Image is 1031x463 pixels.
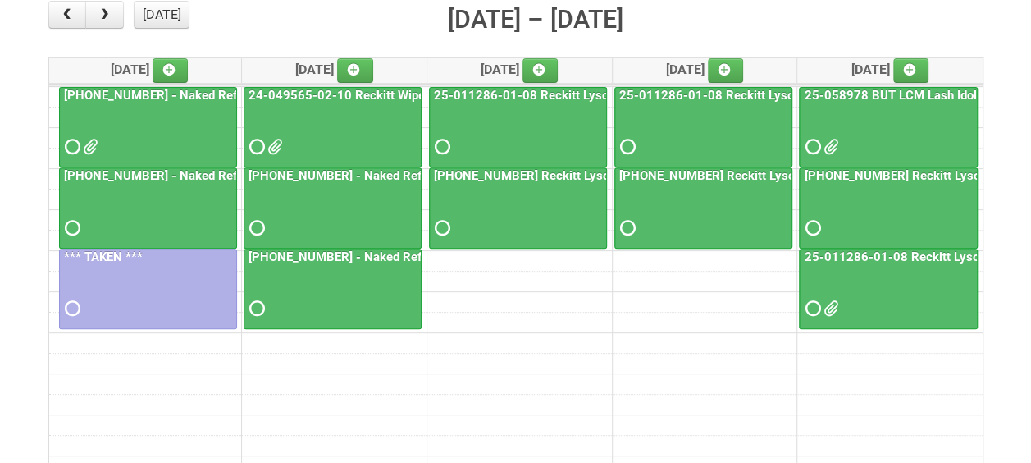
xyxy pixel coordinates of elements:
span: Requested [65,141,76,153]
button: [DATE] [134,1,189,29]
a: 25-058978 BUT LCM Lash Idole US / Retest [799,87,978,167]
span: [DATE] [295,62,373,77]
span: Requested [249,303,261,314]
a: 24-049565-02-10 Reckitt Wipes HUT Stages 1-3 [245,88,527,103]
span: Requested [805,222,816,234]
span: [DATE] [851,62,929,77]
a: [PHONE_NUMBER] - Naked Reformulation Mailing 2 PHOTOS [244,249,422,330]
span: Requested [249,141,261,153]
a: [PHONE_NUMBER] - Naked Reformulation Mailing 1 PHOTOS [59,167,237,249]
span: [DATE] [666,62,744,77]
span: 24-049565-02-10 - LPF.xlsx 24-049565-02 Stage 3 YBM-237_final.pdf 24-049565-02 Stage 3 SBM-394_fi... [267,141,279,153]
a: [PHONE_NUMBER] - Naked Reformulation - Mailing 2 [244,167,422,249]
span: [DATE] [481,62,559,77]
span: Requested [435,141,446,153]
span: Requested [435,222,446,234]
span: Requested [620,141,632,153]
a: Add an event [893,58,929,83]
a: Add an event [708,58,744,83]
span: Requested [805,303,816,314]
a: [PHONE_NUMBER] - Naked Reformulation Mailing 1 [61,88,354,103]
a: [PHONE_NUMBER] - Naked Reformulation Mailing 1 [59,87,237,167]
span: Requested [65,222,76,234]
span: MDN (2) 25-058978-01-08.xlsx LPF 25-058978-01-08.xlsx CELL 1.pdf CELL 2.pdf CELL 3.pdf CELL 4.pdf... [823,141,834,153]
a: [PHONE_NUMBER] Reckitt Lysol Wipes Stage 4 - labeling day [799,167,978,249]
span: Requested [620,222,632,234]
a: Add an event [153,58,189,83]
a: 25-011286-01-08 Reckitt Lysol Laundry Scented - BLINDING (hold slot) [616,88,1020,103]
a: [PHONE_NUMBER] - Naked Reformulation Mailing 1 PHOTOS [61,168,404,183]
a: [PHONE_NUMBER] - Naked Reformulation - Mailing 2 [245,168,546,183]
a: 25-011286-01-08 Reckitt Lysol Laundry Scented - BLINDING (hold slot) [429,87,607,167]
span: Requested [65,303,76,314]
a: [PHONE_NUMBER] Reckitt Lysol Wipes Stage 4 - labeling day [614,167,792,249]
a: 24-049565-02-10 Reckitt Wipes HUT Stages 1-3 [244,87,422,167]
span: Lion25-055556-01_LABELS_03Oct25.xlsx MOR - 25-055556-01.xlsm G147.png G258.png G369.png M147.png ... [83,141,94,153]
a: [PHONE_NUMBER] Reckitt Lysol Wipes Stage 4 - labeling day [431,168,777,183]
a: [PHONE_NUMBER] Reckitt Lysol Wipes Stage 4 - labeling day [429,167,607,249]
h2: [DATE] – [DATE] [448,1,623,39]
a: 25-011286-01-08 Reckitt Lysol Laundry Scented [799,249,978,330]
span: Requested [805,141,816,153]
a: 25-011286-01-08 Reckitt Lysol Laundry Scented - BLINDING (hold slot) [614,87,792,167]
span: Requested [249,222,261,234]
a: [PHONE_NUMBER] - Naked Reformulation Mailing 2 PHOTOS [245,250,589,264]
a: Add an event [337,58,373,83]
span: 25-011286-01 - MDN (3).xlsx 25-011286-01 - MDN (2).xlsx 25-011286-01-08 - JNF.DOC 25-011286-01 - ... [823,303,834,314]
a: [PHONE_NUMBER] Reckitt Lysol Wipes Stage 4 - labeling day [616,168,962,183]
span: [DATE] [111,62,189,77]
a: Add an event [522,58,559,83]
a: 25-011286-01-08 Reckitt Lysol Laundry Scented - BLINDING (hold slot) [431,88,835,103]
